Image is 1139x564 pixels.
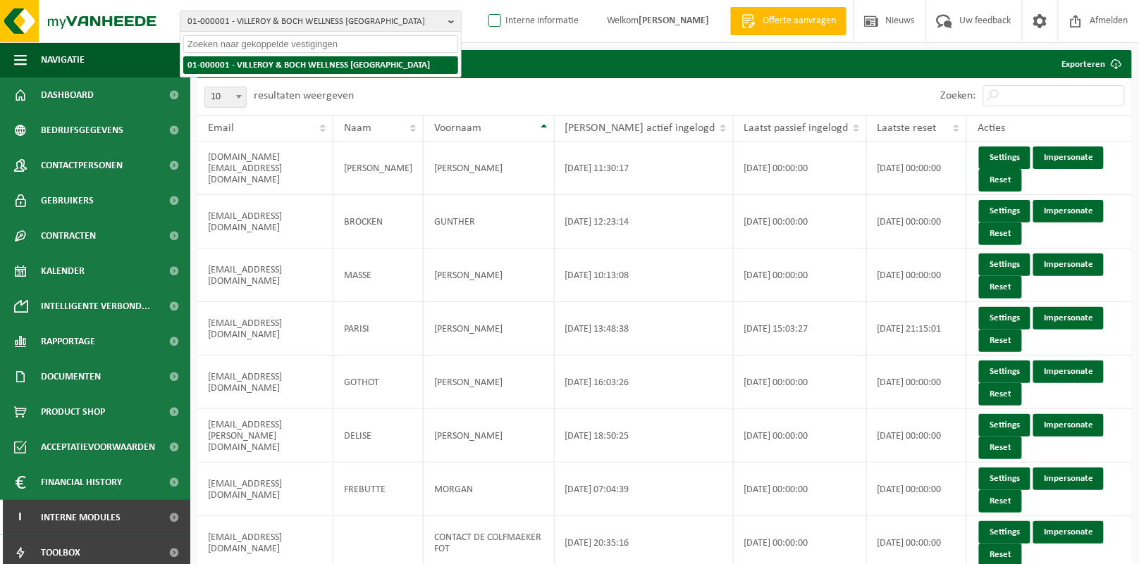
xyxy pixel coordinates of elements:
[555,142,734,195] td: [DATE] 11:30:17
[333,195,424,249] td: BROCKEN
[197,142,333,195] td: [DOMAIN_NAME][EMAIL_ADDRESS][DOMAIN_NAME]
[41,359,101,394] span: Documenten
[979,169,1022,192] a: Reset
[41,42,85,77] span: Navigatie
[1033,361,1104,383] a: Impersonate
[424,142,555,195] td: [PERSON_NAME]
[979,223,1022,245] a: Reset
[734,356,867,409] td: [DATE] 00:00:00
[344,123,371,134] span: Naam
[197,249,333,302] td: [EMAIL_ADDRESS][DOMAIN_NAME]
[941,91,976,102] label: Zoeken:
[187,61,430,70] strong: 01-000001 - VILLEROY & BOCH WELLNESS [GEOGRAPHIC_DATA]
[41,430,155,465] span: Acceptatievoorwaarden
[424,463,555,516] td: MORGAN
[1033,468,1104,490] a: Impersonate
[979,383,1022,406] a: Reset
[979,521,1030,544] a: Settings
[41,324,95,359] span: Rapportage
[639,15,709,26] strong: [PERSON_NAME]
[734,195,867,249] td: [DATE] 00:00:00
[183,35,458,53] input: Zoeken naar gekoppelde vestigingen
[555,409,734,463] td: [DATE] 18:50:25
[565,123,715,134] span: [PERSON_NAME] actief ingelogd
[208,123,234,134] span: Email
[979,253,1030,276] a: Settings
[197,356,333,409] td: [EMAIL_ADDRESS][DOMAIN_NAME]
[555,302,734,356] td: [DATE] 13:48:38
[41,183,94,218] span: Gebruikers
[333,142,424,195] td: [PERSON_NAME]
[555,195,734,249] td: [DATE] 12:23:14
[41,218,96,253] span: Contracten
[867,463,968,516] td: [DATE] 00:00:00
[1033,521,1104,544] a: Impersonate
[204,87,247,108] span: 10
[1033,146,1104,169] a: Impersonate
[197,409,333,463] td: [EMAIL_ADDRESS][PERSON_NAME][DOMAIN_NAME]
[424,302,555,356] td: [PERSON_NAME]
[41,77,94,113] span: Dashboard
[333,249,424,302] td: MASSE
[205,87,246,107] span: 10
[867,249,968,302] td: [DATE] 00:00:00
[14,500,27,535] span: I
[424,249,555,302] td: [PERSON_NAME]
[41,289,150,324] span: Intelligente verbond...
[333,302,424,356] td: PARISI
[978,123,1005,134] span: Acties
[734,249,867,302] td: [DATE] 00:00:00
[197,302,333,356] td: [EMAIL_ADDRESS][DOMAIN_NAME]
[979,330,1022,352] a: Reset
[979,437,1022,459] a: Reset
[979,307,1030,330] a: Settings
[878,123,937,134] span: Laatste reset
[486,11,579,32] label: Interne informatie
[867,195,968,249] td: [DATE] 00:00:00
[424,409,555,463] td: [PERSON_NAME]
[744,123,849,134] span: Laatst passief ingelogd
[333,409,424,463] td: DELISE
[1033,253,1104,276] a: Impersonate
[424,195,555,249] td: GUNTHER
[333,463,424,516] td: FREBUTTE
[41,500,121,535] span: Interne modules
[555,249,734,302] td: [DATE] 10:13:08
[734,409,867,463] td: [DATE] 00:00:00
[1033,307,1104,330] a: Impersonate
[1033,414,1104,437] a: Impersonate
[867,409,968,463] td: [DATE] 00:00:00
[730,7,846,35] a: Offerte aanvragen
[867,302,968,356] td: [DATE] 21:15:01
[1033,200,1104,223] a: Impersonate
[979,200,1030,223] a: Settings
[41,113,123,148] span: Bedrijfsgegevens
[41,148,123,183] span: Contactpersonen
[555,356,734,409] td: [DATE] 16:03:26
[197,195,333,249] td: [EMAIL_ADDRESS][DOMAIN_NAME]
[979,490,1022,513] a: Reset
[734,142,867,195] td: [DATE] 00:00:00
[759,14,839,28] span: Offerte aanvragen
[979,414,1030,437] a: Settings
[180,11,462,32] button: 01-000001 - VILLEROY & BOCH WELLNESS [GEOGRAPHIC_DATA]
[867,142,968,195] td: [DATE] 00:00:00
[333,356,424,409] td: GOTHOT
[979,146,1030,169] a: Settings
[424,356,555,409] td: [PERSON_NAME]
[434,123,481,134] span: Voornaam
[979,361,1030,383] a: Settings
[197,463,333,516] td: [EMAIL_ADDRESS][DOMAIN_NAME]
[187,11,443,32] span: 01-000001 - VILLEROY & BOCH WELLNESS [GEOGRAPHIC_DATA]
[254,90,354,101] label: resultaten weergeven
[979,276,1022,299] a: Reset
[734,463,867,516] td: [DATE] 00:00:00
[41,253,85,289] span: Kalender
[41,394,105,430] span: Product Shop
[41,465,122,500] span: Financial History
[734,302,867,356] td: [DATE] 15:03:27
[555,463,734,516] td: [DATE] 07:04:39
[867,356,968,409] td: [DATE] 00:00:00
[979,468,1030,490] a: Settings
[1051,50,1131,78] a: Exporteren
